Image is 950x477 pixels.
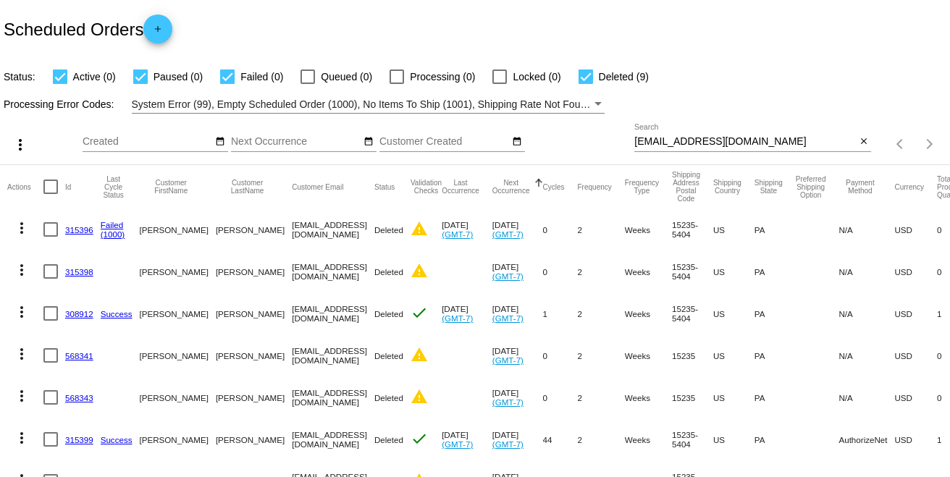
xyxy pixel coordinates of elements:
mat-cell: Weeks [625,418,672,460]
mat-cell: 15235-5404 [672,292,713,334]
mat-cell: [DATE] [492,292,543,334]
mat-cell: USD [895,208,938,250]
span: Paused (0) [154,68,203,85]
a: Success [101,435,133,444]
mat-icon: check [411,430,428,447]
button: Previous page [886,130,915,159]
mat-cell: Weeks [625,250,672,292]
span: Deleted [374,225,403,235]
mat-cell: N/A [838,208,894,250]
mat-cell: 2 [578,250,625,292]
mat-cell: [PERSON_NAME] [140,334,216,376]
mat-icon: close [859,136,869,148]
button: Change sorting for ShippingPostcode [672,171,700,203]
mat-cell: 2 [578,418,625,460]
button: Change sorting for ShippingState [754,179,783,195]
mat-cell: Weeks [625,292,672,334]
mat-cell: 2 [578,376,625,418]
button: Change sorting for Frequency [578,182,612,191]
mat-cell: [PERSON_NAME] [216,334,292,376]
button: Change sorting for Status [374,182,395,191]
mat-icon: date_range [215,136,225,148]
mat-icon: warning [411,346,428,363]
mat-cell: N/A [838,376,894,418]
button: Change sorting for CustomerLastName [216,179,279,195]
button: Change sorting for Cycles [543,182,565,191]
mat-cell: USD [895,334,938,376]
mat-icon: more_vert [13,219,30,237]
span: Processing (0) [410,68,475,85]
mat-cell: PA [754,208,796,250]
a: (GMT-7) [492,355,524,365]
button: Change sorting for NextOccurrenceUtc [492,179,530,195]
button: Change sorting for Id [65,182,71,191]
mat-cell: 15235-5404 [672,250,713,292]
span: Status: [4,71,35,83]
mat-cell: [PERSON_NAME] [216,208,292,250]
mat-cell: 44 [543,418,578,460]
mat-cell: USD [895,418,938,460]
a: 315398 [65,267,93,277]
mat-cell: N/A [838,292,894,334]
mat-cell: 15235 [672,376,713,418]
button: Change sorting for ShippingCountry [713,179,741,195]
mat-cell: PA [754,334,796,376]
mat-cell: [DATE] [492,208,543,250]
mat-cell: PA [754,292,796,334]
a: 315396 [65,225,93,235]
button: Change sorting for FrequencyType [625,179,659,195]
input: Created [83,136,213,148]
mat-cell: [EMAIL_ADDRESS][DOMAIN_NAME] [292,208,374,250]
mat-cell: [DATE] [492,250,543,292]
mat-cell: [EMAIL_ADDRESS][DOMAIN_NAME] [292,334,374,376]
mat-cell: Weeks [625,376,672,418]
span: Active (0) [73,68,116,85]
mat-cell: [PERSON_NAME] [140,250,216,292]
mat-cell: [DATE] [492,376,543,418]
a: (GMT-7) [492,271,524,281]
mat-cell: 15235-5404 [672,418,713,460]
span: Processing Error Codes: [4,98,114,110]
mat-cell: 1 [543,292,578,334]
button: Change sorting for CustomerFirstName [140,179,203,195]
mat-cell: [DATE] [442,292,492,334]
mat-cell: [EMAIL_ADDRESS][DOMAIN_NAME] [292,418,374,460]
span: Deleted [374,351,403,360]
input: Next Occurrence [231,136,361,148]
span: Deleted [374,435,403,444]
mat-select: Filter by Processing Error Codes [132,96,605,114]
span: Deleted [374,267,403,277]
mat-icon: more_vert [13,345,30,363]
mat-icon: date_range [512,136,522,148]
a: 568343 [65,393,93,402]
button: Change sorting for PaymentMethod.Type [838,179,881,195]
button: Clear [856,135,871,150]
button: Change sorting for CurrencyIso [895,182,925,191]
mat-cell: PA [754,376,796,418]
a: (GMT-7) [442,313,473,323]
mat-icon: add [149,24,167,41]
mat-cell: [DATE] [492,334,543,376]
button: Change sorting for LastProcessingCycleId [101,175,127,199]
h2: Scheduled Orders [4,14,172,43]
mat-icon: warning [411,262,428,279]
mat-cell: [PERSON_NAME] [140,376,216,418]
span: Deleted (9) [599,68,649,85]
mat-cell: [PERSON_NAME] [216,250,292,292]
input: Search [634,136,856,148]
mat-cell: 0 [543,208,578,250]
a: (GMT-7) [492,313,524,323]
a: (GMT-7) [442,229,473,239]
mat-icon: warning [411,220,428,237]
mat-cell: US [713,418,754,460]
span: Locked (0) [513,68,560,85]
mat-cell: [PERSON_NAME] [216,292,292,334]
mat-cell: PA [754,418,796,460]
span: Deleted [374,309,403,318]
mat-cell: PA [754,250,796,292]
mat-icon: more_vert [13,387,30,405]
mat-cell: N/A [838,334,894,376]
mat-cell: Weeks [625,334,672,376]
span: Failed (0) [240,68,283,85]
mat-cell: 2 [578,292,625,334]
